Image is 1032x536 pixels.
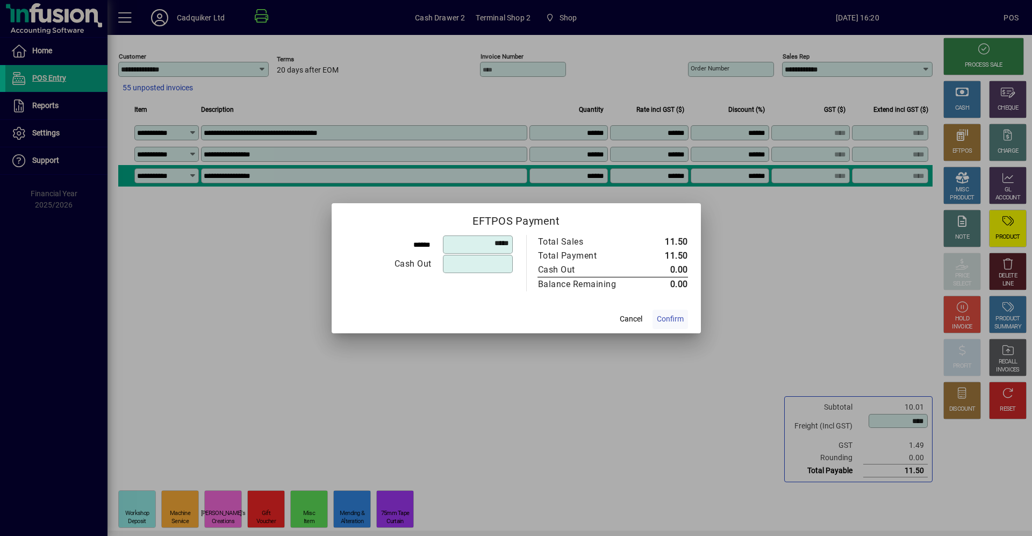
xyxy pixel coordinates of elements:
[639,235,688,249] td: 11.50
[639,263,688,277] td: 0.00
[657,313,684,325] span: Confirm
[639,249,688,263] td: 11.50
[538,278,628,291] div: Balance Remaining
[639,277,688,291] td: 0.00
[345,258,432,270] div: Cash Out
[537,249,639,263] td: Total Payment
[537,235,639,249] td: Total Sales
[620,313,642,325] span: Cancel
[332,203,701,234] h2: EFTPOS Payment
[653,310,688,329] button: Confirm
[614,310,648,329] button: Cancel
[538,263,628,276] div: Cash Out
